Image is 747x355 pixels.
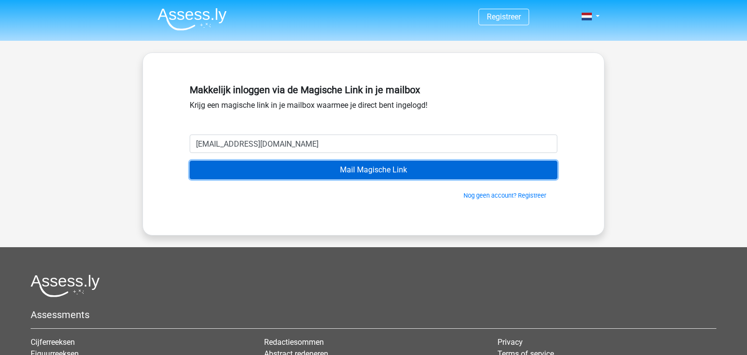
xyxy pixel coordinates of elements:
h5: Assessments [31,309,716,321]
a: Redactiesommen [264,338,324,347]
a: Registreer [487,12,521,21]
div: Krijg een magische link in je mailbox waarmee je direct bent ingelogd! [190,80,557,135]
input: Mail Magische Link [190,161,557,179]
a: Cijferreeksen [31,338,75,347]
img: Assessly logo [31,274,100,297]
a: Privacy [498,338,523,347]
h5: Makkelijk inloggen via de Magische Link in je mailbox [190,84,557,96]
a: Nog geen account? Registreer [463,192,546,199]
input: Email [190,135,557,153]
img: Assessly [158,8,227,31]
